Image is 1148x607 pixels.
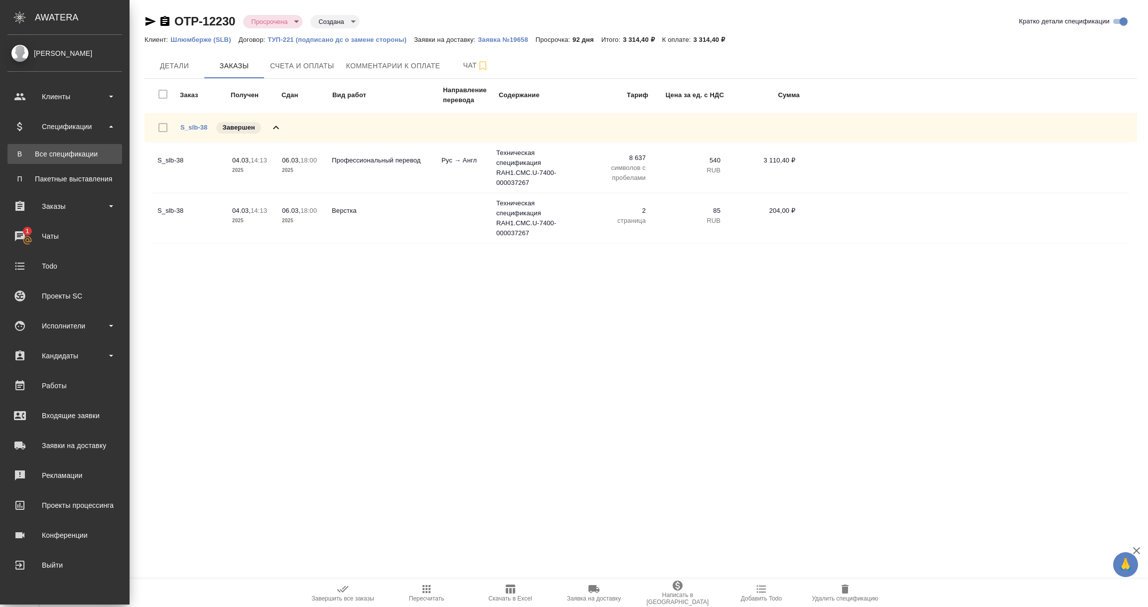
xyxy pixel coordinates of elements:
[239,36,268,43] p: Договор:
[12,149,117,159] div: Все спецификации
[693,36,732,43] p: 3 314,40 ₽
[385,579,468,607] button: Пересчитать
[270,60,334,72] span: Счета и оплаты
[636,579,719,607] button: Написать в [GEOGRAPHIC_DATA]
[573,36,601,43] p: 92 дня
[144,36,170,43] p: Клиент:
[251,207,267,214] p: 14:13
[7,89,122,104] div: Клиенты
[650,85,724,106] td: Цена за ед. с НДС
[436,151,491,185] td: Рус → Англ
[159,15,171,27] button: Скопировать ссылку
[452,59,500,72] span: Чат
[581,216,646,226] p: страница
[7,528,122,543] div: Конференции
[170,35,238,43] a: Шлюмберже (SLB)
[315,17,347,26] button: Создана
[2,523,127,548] a: Конференции
[7,199,122,214] div: Заказы
[803,579,887,607] button: Удалить спецификацию
[623,36,662,43] p: 3 314,40 ₽
[581,153,646,163] p: 8 637
[232,216,272,226] p: 2025
[210,60,258,72] span: Заказы
[7,229,122,244] div: Чаты
[468,579,552,607] button: Скачать в Excel
[812,595,878,602] span: Удалить спецификацию
[2,493,127,518] a: Проекты процессинга
[19,226,35,236] span: 1
[536,36,573,43] p: Просрочка:
[282,156,300,164] p: 06.03,
[2,433,127,458] a: Заявки на доставку
[243,15,302,28] div: Просрочена
[496,198,571,238] p: Техническая спецификация RAH1.CMC.U-7400-000037267
[442,85,497,106] td: Направление перевода
[174,14,235,28] a: OTP-12230
[144,113,1137,142] div: S_slb-38Завершен
[2,373,127,398] a: Работы
[282,216,322,226] p: 2025
[2,463,127,488] a: Рекламации
[7,378,122,393] div: Работы
[7,318,122,333] div: Исполнители
[656,155,720,165] p: 540
[730,206,795,216] p: 204,00 ₽
[222,123,255,133] p: Завершен
[2,284,127,308] a: Проекты SC
[601,36,623,43] p: Итого:
[2,553,127,578] a: Выйти
[7,119,122,134] div: Спецификации
[656,206,720,216] p: 85
[7,259,122,274] div: Todo
[332,155,431,165] p: Профессиональный перевод
[301,579,385,607] button: Завершить все заказы
[310,15,359,28] div: Просрочена
[7,289,122,303] div: Проекты SC
[332,85,441,106] td: Вид работ
[496,148,571,188] p: Техническая спецификация RAH1.CMC.U-7400-000037267
[656,216,720,226] p: RUB
[719,579,803,607] button: Добавить Todo
[248,17,290,26] button: Просрочена
[7,408,122,423] div: Входящие заявки
[7,438,122,453] div: Заявки на доставку
[268,36,414,43] p: ТУП-221 (подписано дс о замене стороны)
[662,36,694,43] p: К оплате:
[282,207,300,214] p: 06.03,
[152,151,227,185] td: S_slb-38
[35,7,130,27] div: AWATERA
[2,224,127,249] a: 1Чаты
[478,35,536,45] button: Заявка №19658
[7,169,122,189] a: ППакетные выставления
[579,85,649,106] td: Тариф
[311,595,374,602] span: Завершить все заказы
[7,48,122,59] div: [PERSON_NAME]
[232,165,272,175] p: 2025
[488,595,532,602] span: Скачать в Excel
[1019,16,1110,26] span: Кратко детали спецификации
[7,498,122,513] div: Проекты процессинга
[346,60,440,72] span: Комментарии к оплате
[170,36,238,43] p: Шлюмберже (SLB)
[478,36,536,43] p: Заявка №19658
[251,156,267,164] p: 14:13
[2,403,127,428] a: Входящие заявки
[656,165,720,175] p: RUB
[12,174,117,184] div: Пакетные выставления
[300,207,317,214] p: 18:00
[1113,552,1138,577] button: 🙏
[152,201,227,236] td: S_slb-38
[268,35,414,43] a: ТУП-221 (подписано дс о замене стороны)
[281,85,331,106] td: Сдан
[300,156,317,164] p: 18:00
[642,592,714,606] span: Написать в [GEOGRAPHIC_DATA]
[232,207,251,214] p: 04.03,
[282,165,322,175] p: 2025
[7,144,122,164] a: ВВсе спецификации
[144,15,156,27] button: Скопировать ссылку для ЯМессенджера
[552,579,636,607] button: Заявка на доставку
[332,206,431,216] p: Верстка
[730,155,795,165] p: 3 110,40 ₽
[581,206,646,216] p: 2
